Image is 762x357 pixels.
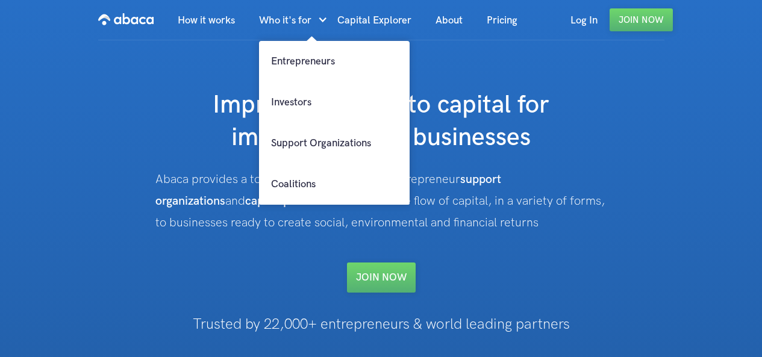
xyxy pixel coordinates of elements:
strong: capital providers [245,194,332,208]
h1: Improving access to capital for impact-creating businesses [140,89,622,154]
nav: Who it's for [259,41,410,205]
a: Entrepreneurs [259,41,410,82]
a: Coalitions [259,164,410,205]
div: Abaca provides a toolbox for , entrepreneur and to increase the flow of capital, in a variety of ... [155,169,607,234]
a: Join Now [610,8,673,31]
img: Abaca logo [98,10,154,29]
a: Join NOW [347,262,416,293]
a: Investors [259,82,410,123]
h1: Trusted by 22,000+ entrepreneurs & world leading partners [114,317,648,332]
a: Support Organizations [259,123,410,164]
